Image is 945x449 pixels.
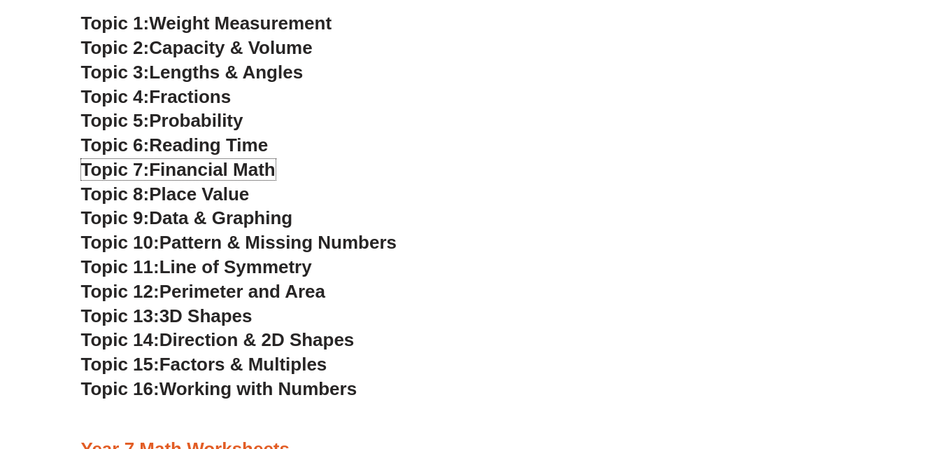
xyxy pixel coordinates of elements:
span: Topic 6: [81,134,150,156]
span: Lengths & Angles [149,62,303,83]
span: Place Value [149,184,249,205]
span: Fractions [149,86,231,107]
span: Topic 4: [81,86,150,107]
a: Topic 1:Weight Measurement [81,13,332,34]
span: Topic 8: [81,184,150,205]
span: Financial Math [149,159,275,180]
span: Topic 1: [81,13,150,34]
span: Reading Time [149,134,268,156]
a: Topic 3:Lengths & Angles [81,62,304,83]
span: Data & Graphing [149,207,292,228]
span: Probability [149,110,243,131]
a: Topic 2:Capacity & Volume [81,37,313,58]
a: Topic 10:Pattern & Missing Numbers [81,232,397,253]
span: Working with Numbers [159,378,357,399]
span: Topic 11: [81,256,159,277]
span: Pattern & Missing Numbers [159,232,397,253]
a: Topic 5:Probability [81,110,243,131]
a: Topic 14:Direction & 2D Shapes [81,329,355,350]
span: Topic 15: [81,354,159,375]
span: Perimeter and Area [159,281,325,302]
a: Topic 4:Fractions [81,86,232,107]
a: Topic 7:Financial Math [81,159,276,180]
span: Topic 5: [81,110,150,131]
span: Factors & Multiples [159,354,327,375]
span: Direction & 2D Shapes [159,329,355,350]
span: Topic 16: [81,378,159,399]
span: 3D Shapes [159,305,253,326]
a: Topic 11:Line of Symmetry [81,256,312,277]
span: Topic 13: [81,305,159,326]
span: Line of Symmetry [159,256,312,277]
a: Topic 12:Perimeter and Area [81,281,325,302]
a: Topic 16:Working with Numbers [81,378,357,399]
a: Topic 9:Data & Graphing [81,207,293,228]
span: Topic 2: [81,37,150,58]
span: Topic 14: [81,329,159,350]
span: Topic 10: [81,232,159,253]
span: Topic 7: [81,159,150,180]
a: Topic 6:Reading Time [81,134,269,156]
span: Topic 12: [81,281,159,302]
a: Topic 13:3D Shapes [81,305,253,326]
a: Topic 15:Factors & Multiples [81,354,327,375]
span: Topic 9: [81,207,150,228]
span: Topic 3: [81,62,150,83]
iframe: Chat Widget [712,291,945,449]
span: Weight Measurement [149,13,332,34]
span: Capacity & Volume [149,37,312,58]
a: Topic 8:Place Value [81,184,250,205]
